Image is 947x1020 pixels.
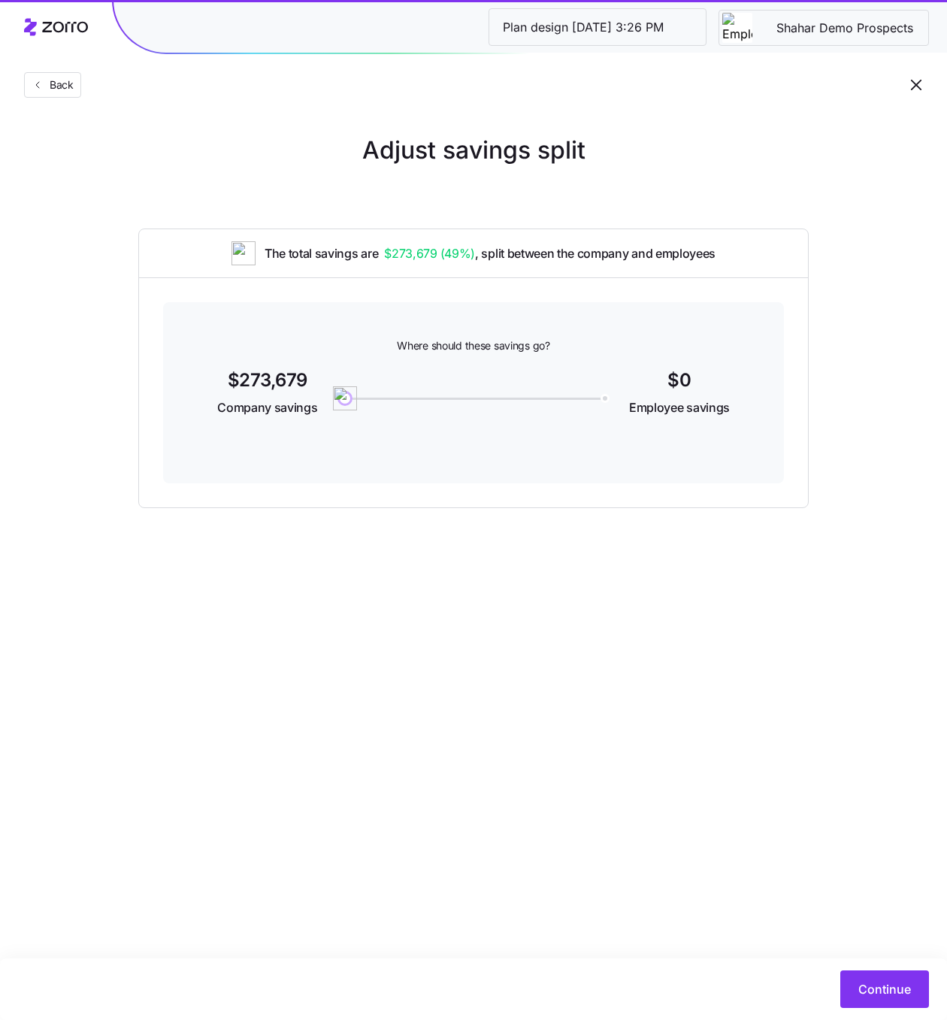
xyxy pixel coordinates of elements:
span: Employee savings [629,398,730,417]
span: $273,679 [384,244,475,263]
button: Back [24,72,81,98]
span: $0 [631,371,728,389]
span: $273,679 [219,371,316,389]
img: Employer logo [722,13,752,43]
span: The total savings are , split between the company and employees [265,244,716,263]
h1: Adjust savings split [101,132,846,168]
span: Company savings [217,398,317,417]
span: Shahar Demo Prospects [764,19,925,38]
img: ai-icon.png [333,386,357,410]
span: Where should these savings go? [397,338,550,353]
span: Back [44,77,74,92]
span: Continue [858,980,911,998]
button: Continue [840,970,929,1008]
img: ai-icon.png [231,241,256,265]
span: ( 49% ) [440,244,475,263]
